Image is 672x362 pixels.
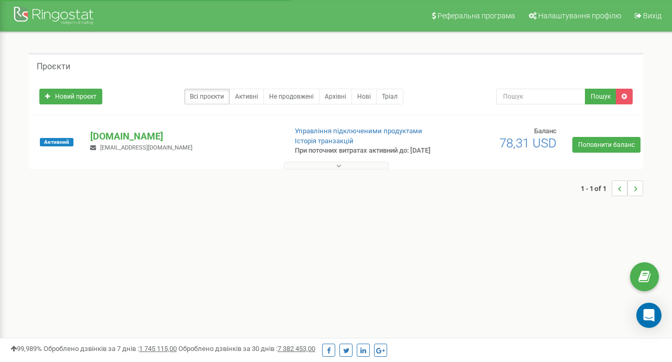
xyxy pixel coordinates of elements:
a: Управління підключеними продуктами [295,127,422,135]
button: Пошук [585,89,616,104]
span: Реферальна програма [438,12,515,20]
a: Історія транзакцій [295,137,354,145]
u: 1 745 115,00 [139,345,177,353]
a: Новий проєкт [39,89,102,104]
nav: ... [581,170,643,207]
a: Поповнити баланс [572,137,641,153]
span: Оброблено дзвінків за 30 днів : [178,345,315,353]
a: Архівні [319,89,352,104]
span: Вихід [643,12,662,20]
div: Open Intercom Messenger [636,303,662,328]
a: Тріал [376,89,403,104]
span: Активний [40,138,73,146]
p: [DOMAIN_NAME] [90,130,278,143]
span: 78,31 USD [499,136,557,151]
p: При поточних витратах активний до: [DATE] [295,146,431,156]
a: Нові [351,89,377,104]
a: Всі проєкти [184,89,230,104]
span: [EMAIL_ADDRESS][DOMAIN_NAME] [100,144,193,151]
a: Активні [229,89,264,104]
span: 1 - 1 of 1 [581,180,612,196]
span: Налаштування профілю [538,12,621,20]
span: 99,989% [10,345,42,353]
input: Пошук [496,89,585,104]
u: 7 382 453,00 [278,345,315,353]
h5: Проєкти [37,62,70,71]
span: Баланс [534,127,557,135]
a: Не продовжені [263,89,319,104]
span: Оброблено дзвінків за 7 днів : [44,345,177,353]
